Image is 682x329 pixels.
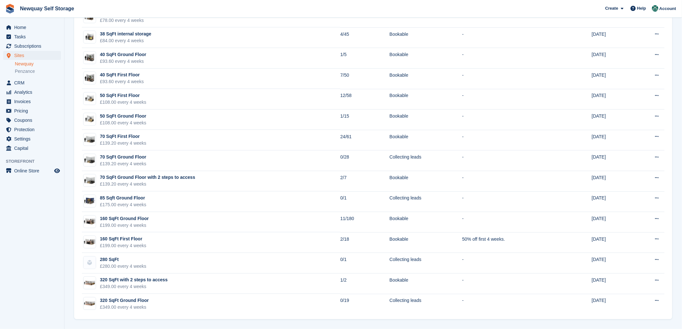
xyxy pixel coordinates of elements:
span: Protection [14,125,53,134]
a: menu [3,106,61,115]
img: 40-sqft-unit.jpg [83,73,96,83]
img: stora-icon-8386f47178a22dfd0bd8f6a31ec36ba5ce8667c1dd55bd0f319d3a0aa187defe.svg [5,4,15,14]
div: £93.60 every 4 weeks [100,58,146,65]
td: - [462,294,560,314]
span: Online Store [14,166,53,175]
a: menu [3,125,61,134]
td: 1/5 [340,48,390,69]
img: 150-sqft-unit.jpg [83,237,96,247]
span: Settings [14,134,53,143]
a: menu [3,97,61,106]
div: 70 SqFt First Floor [100,133,146,140]
td: 50% off first 4 weeks. [462,232,560,253]
td: - [462,191,560,212]
span: Account [659,5,676,12]
td: - [462,110,560,130]
div: £139.20 every 4 weeks [100,140,146,147]
td: [DATE] [592,253,634,274]
td: Bookable [390,27,462,48]
a: Newquay Self Storage [17,3,77,14]
a: menu [3,134,61,143]
div: 70 SqFt Ground Floor [100,154,146,160]
div: 320 SqFt with 2 steps to access [100,276,168,283]
div: 85 Sqft Ground Floor [100,195,146,201]
a: menu [3,32,61,41]
td: 7/50 [340,69,390,89]
span: Help [637,5,646,12]
span: CRM [14,78,53,87]
span: Create [605,5,618,12]
a: Preview store [53,167,61,175]
td: [DATE] [592,212,634,233]
div: 320 SqFt Ground Floor [100,297,149,304]
td: 1/2 [340,274,390,294]
td: [DATE] [592,150,634,171]
div: 50 SqFt Ground Floor [100,113,146,120]
td: 0/28 [340,150,390,171]
td: [DATE] [592,191,634,212]
td: 4/45 [340,27,390,48]
span: Capital [14,144,53,153]
td: - [462,130,560,150]
td: [DATE] [592,48,634,69]
img: 300-sqft-unit.jpg [83,278,96,288]
td: 12/58 [340,89,390,110]
div: 280 SqFt [100,256,146,263]
td: [DATE] [592,232,634,253]
div: £84.00 every 4 weeks [100,37,151,44]
td: - [462,48,560,69]
td: [DATE] [592,130,634,150]
a: menu [3,166,61,175]
a: menu [3,78,61,87]
img: 50-sqft-unit.jpg [83,94,96,103]
div: £280.00 every 4 weeks [100,263,146,270]
td: [DATE] [592,89,634,110]
td: 2/18 [340,232,390,253]
div: 160 SqFt Ground Floor [100,215,149,222]
td: Collecting leads [390,294,462,314]
div: 50 SqFt First Floor [100,92,146,99]
img: 80-sqft-container%20(1).jpg [83,197,96,206]
span: Tasks [14,32,53,41]
td: Bookable [390,232,462,253]
span: Invoices [14,97,53,106]
td: Bookable [390,130,462,150]
td: 24/61 [340,130,390,150]
div: £199.00 every 4 weeks [100,222,149,229]
img: blank-unit-type-icon-ffbac7b88ba66c5e286b0e438baccc4b9c83835d4c34f86887a83fc20ec27e7b.svg [83,256,96,269]
td: 0/1 [340,253,390,274]
td: Bookable [390,212,462,233]
td: 11/180 [340,212,390,233]
img: JON [652,5,658,12]
td: - [462,274,560,294]
td: Collecting leads [390,150,462,171]
td: Bookable [390,274,462,294]
div: £199.00 every 4 weeks [100,242,146,249]
span: Pricing [14,106,53,115]
img: 300-sqft-unit.jpg [83,299,96,308]
td: [DATE] [592,110,634,130]
td: Bookable [390,69,462,89]
div: 40 SqFt First Floor [100,72,144,78]
td: [DATE] [592,27,634,48]
span: Sites [14,51,53,60]
td: [DATE] [592,171,634,192]
a: menu [3,23,61,32]
img: 150-sqft-unit.jpg [83,217,96,226]
div: £139.20 every 4 weeks [100,181,195,188]
td: - [462,212,560,233]
a: Newquay [15,61,61,67]
a: menu [3,51,61,60]
a: menu [3,144,61,153]
a: Penzance [15,68,61,74]
td: 0/1 [340,191,390,212]
span: Storefront [6,158,64,165]
span: Subscriptions [14,42,53,51]
div: 40 SqFt Ground Floor [100,51,146,58]
div: £139.20 every 4 weeks [100,160,146,167]
td: - [462,69,560,89]
img: 75-sqft-unit.jpg [83,176,96,185]
img: 75-sqft-unit.jpg [83,155,96,165]
td: 0/19 [340,294,390,314]
img: 35-sqft-unit%20(1).jpg [83,33,96,42]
